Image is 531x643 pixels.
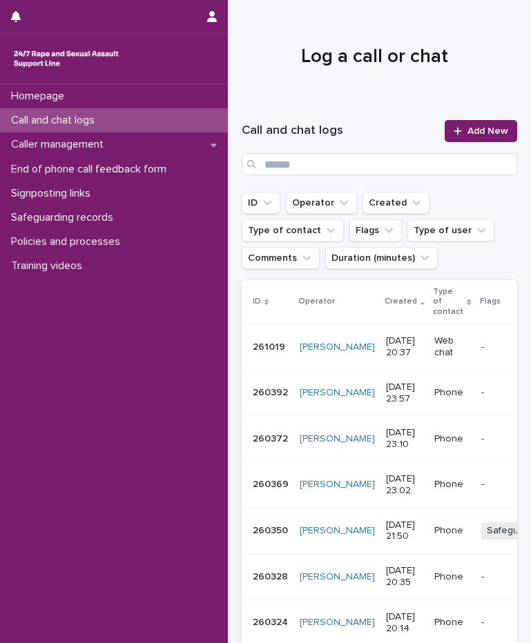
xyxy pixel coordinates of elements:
p: Phone [434,433,470,445]
p: Type of contact [433,284,463,319]
p: 260350 [253,522,291,537]
p: Call and chat logs [6,114,106,127]
button: Flags [349,219,402,241]
h1: Log a call or chat [242,44,507,70]
p: 260369 [253,476,291,491]
p: [DATE] 23:10 [386,427,423,451]
a: [PERSON_NAME] [300,479,375,491]
p: 260392 [253,384,291,399]
p: End of phone call feedback form [6,163,177,176]
p: 260372 [253,431,291,445]
p: Web chat [434,335,470,359]
img: rhQMoQhaT3yELyF149Cw [11,45,122,72]
p: Training videos [6,259,93,273]
a: [PERSON_NAME] [300,525,375,537]
button: Type of user [407,219,494,241]
p: [DATE] 23:02 [386,473,423,497]
p: 260328 [253,568,291,583]
button: ID [242,192,280,214]
p: Phone [434,387,470,399]
p: 261019 [253,339,288,353]
p: Phone [434,525,470,537]
p: Signposting links [6,187,102,200]
p: 260324 [253,614,291,629]
a: [PERSON_NAME] [300,342,375,353]
a: [PERSON_NAME] [300,387,375,399]
button: Type of contact [242,219,344,241]
p: [DATE] 20:14 [386,611,423,635]
p: [DATE] 20:35 [386,565,423,588]
a: [PERSON_NAME] [300,617,375,629]
p: [DATE] 23:57 [386,382,423,405]
p: Operator [298,294,335,309]
p: Homepage [6,90,75,103]
a: Add New [445,120,517,142]
button: Created [363,192,429,214]
p: Phone [434,617,470,629]
p: [DATE] 20:37 [386,335,423,359]
p: [DATE] 21:50 [386,520,423,543]
p: Safeguarding records [6,211,124,224]
button: Operator [286,192,357,214]
p: Created [385,294,417,309]
p: Caller management [6,138,115,151]
p: Phone [434,479,470,491]
button: Comments [242,247,320,269]
button: Duration (minutes) [325,247,438,269]
h1: Call and chat logs [242,123,436,139]
p: Policies and processes [6,235,131,248]
span: Add New [467,126,508,136]
input: Search [242,153,517,175]
p: Phone [434,571,470,583]
a: [PERSON_NAME] [300,433,375,445]
a: [PERSON_NAME] [300,571,375,583]
p: ID [253,294,261,309]
p: Flags [480,294,501,309]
